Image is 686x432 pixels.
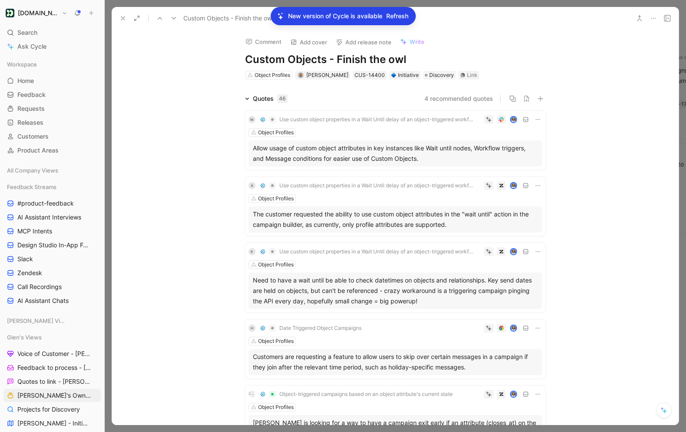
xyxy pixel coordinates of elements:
[253,209,538,230] div: The customer requested the ability to use custom object attributes in the "wait until" action in ...
[245,53,546,66] h1: Custom Objects - Finish the owl
[17,377,90,386] span: Quotes to link - [PERSON_NAME]
[396,36,428,48] button: Write
[3,280,101,293] a: Call Recordings
[279,391,453,398] span: Object-triggered campaigns based on an object attribute's current state
[260,117,265,122] img: 💠
[3,180,101,307] div: Feedback Streams#product-feedbackAI Assistant InterviewsMCP IntentsDesign Studio In-App FeedbackS...
[17,76,34,85] span: Home
[277,94,288,103] div: 46
[3,180,101,193] div: Feedback Streams
[3,375,101,388] a: Quotes to link - [PERSON_NAME]
[3,144,101,157] a: Product Areas
[17,104,45,113] span: Requests
[249,182,255,189] div: A
[3,347,101,360] a: Voice of Customer - [PERSON_NAME]
[423,71,456,80] div: Discovery
[279,325,361,332] span: Date Triggered Object Campaigns
[257,323,365,333] button: 💠Date Triggered Object Campaigns
[183,13,273,23] span: Custom Objects - Finish the owl
[3,253,101,266] a: Slack
[249,116,255,123] div: M
[3,361,101,374] a: Feedback to process - [PERSON_NAME]
[391,71,419,80] div: Initiative
[306,72,348,78] span: [PERSON_NAME]
[7,60,37,69] span: Workspace
[7,166,58,175] span: All Company Views
[17,282,62,291] span: Call Recordings
[3,314,101,327] div: [PERSON_NAME] Views
[332,36,395,48] button: Add release note
[260,249,265,254] img: 💠
[279,116,473,123] span: Use custom object properties in a Wait Until delay of an object-triggered workflow
[3,211,101,224] a: AI Assistant Interviews
[258,337,294,346] div: Object Profiles
[260,183,265,188] img: 💠
[249,325,255,332] div: H
[253,93,288,104] div: Quotes
[17,349,91,358] span: Voice of Customer - [PERSON_NAME]
[3,294,101,307] a: AI Assistant Chats
[7,333,42,342] span: Glen's Views
[3,58,101,71] div: Workspace
[3,164,101,179] div: All Company Views
[17,241,90,249] span: Design Studio In-App Feedback
[3,197,101,210] a: #product-feedback
[424,93,493,104] button: 4 recommended quotes
[510,392,516,397] img: avatar
[17,90,46,99] span: Feedback
[17,296,69,305] span: AI Assistant Chats
[3,331,101,344] div: Glen's Views
[288,11,382,21] p: New version of Cycle is available
[286,36,331,48] button: Add cover
[7,316,66,325] span: [PERSON_NAME] Views
[386,10,409,22] button: Refresh
[17,269,42,277] span: Zendesk
[3,74,101,87] a: Home
[17,118,43,127] span: Releases
[257,246,476,257] button: 💠Use custom object properties in a Wait Until delay of an object-triggered workflow
[249,391,255,398] img: logo
[260,392,265,397] img: 💠
[510,183,516,189] img: avatar
[410,38,424,46] span: Write
[17,227,52,236] span: MCP Intents
[391,73,396,78] img: 🔷
[3,7,70,19] button: Customer.io[DOMAIN_NAME]
[17,419,89,428] span: [PERSON_NAME] - Initiatives
[510,117,516,123] img: avatar
[510,249,516,255] img: avatar
[3,26,101,39] div: Search
[258,128,294,137] div: Object Profiles
[386,11,408,21] span: Refresh
[17,255,33,263] span: Slack
[279,182,473,189] span: Use custom object properties in a Wait Until delay of an object-triggered workflow
[3,403,101,416] a: Projects for Discovery
[3,164,101,177] div: All Company Views
[18,9,58,17] h1: [DOMAIN_NAME]
[6,9,14,17] img: Customer.io
[3,225,101,238] a: MCP Intents
[3,417,101,430] a: [PERSON_NAME] - Initiatives
[17,213,81,222] span: AI Assistant Interviews
[3,266,101,279] a: Zendesk
[17,146,59,155] span: Product Areas
[257,114,476,125] button: 💠Use custom object properties in a Wait Until delay of an object-triggered workflow
[257,389,456,399] button: 💠Object-triggered campaigns based on an object attribute's current state
[3,40,101,53] a: Ask Cycle
[3,389,101,402] a: [PERSON_NAME]'s Owned Projects
[258,194,294,203] div: Object Profiles
[17,41,46,52] span: Ask Cycle
[17,199,74,208] span: #product-feedback
[467,71,477,80] div: Link
[3,116,101,129] a: Releases
[3,239,101,252] a: Design Studio In-App Feedback
[510,326,516,331] img: avatar
[242,36,285,48] button: Comment
[17,363,92,372] span: Feedback to process - [PERSON_NAME]
[389,71,421,80] div: 🔷Initiative
[3,314,101,330] div: [PERSON_NAME] Views
[253,352,538,372] div: Customers are requesting a feature to allow users to skip over certain messages in a campaign if ...
[253,275,538,306] div: Need to have a wait until be able to check datetimes on objects and relationships. Key send dates...
[17,27,37,38] span: Search
[3,88,101,101] a: Feedback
